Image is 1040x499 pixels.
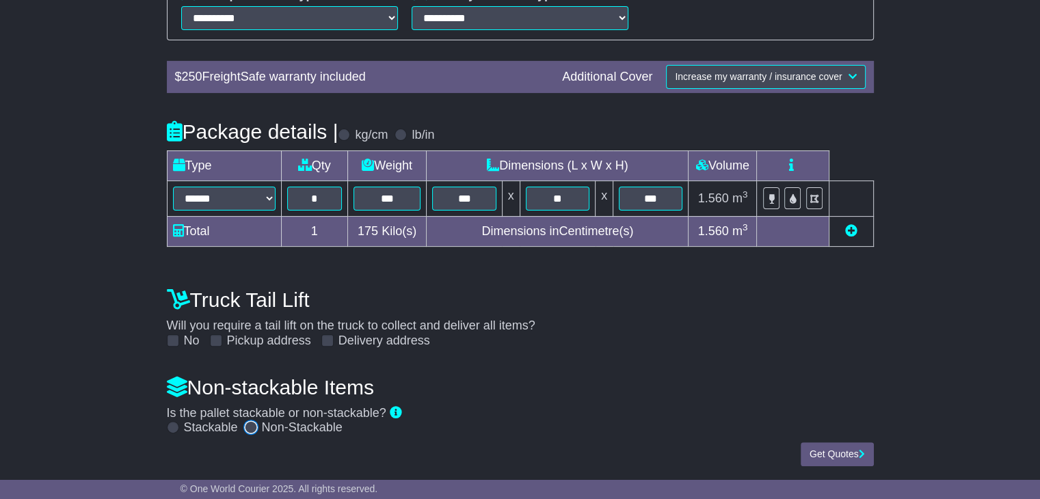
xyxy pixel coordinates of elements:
[181,483,378,494] span: © One World Courier 2025. All rights reserved.
[227,334,311,349] label: Pickup address
[167,406,386,420] span: Is the pallet stackable or non-stackable?
[167,120,338,143] h4: Package details |
[666,65,865,89] button: Increase my warranty / insurance cover
[412,128,434,143] label: lb/in
[168,70,556,85] div: $ FreightSafe warranty included
[689,150,757,180] td: Volume
[743,189,748,200] sup: 3
[698,224,729,238] span: 1.560
[262,420,343,435] label: Non-Stackable
[743,222,748,232] sup: 3
[167,150,281,180] td: Type
[184,334,200,349] label: No
[732,224,748,238] span: m
[167,288,874,311] h4: Truck Tail Lift
[281,150,347,180] td: Qty
[698,191,729,205] span: 1.560
[427,150,689,180] td: Dimensions (L x W x H)
[182,70,202,83] span: 250
[355,128,388,143] label: kg/cm
[845,224,857,238] a: Add new item
[338,334,430,349] label: Delivery address
[347,150,427,180] td: Weight
[347,216,427,246] td: Kilo(s)
[596,180,613,216] td: x
[502,180,520,216] td: x
[801,442,874,466] button: Get Quotes
[732,191,748,205] span: m
[167,376,874,399] h4: Non-stackable Items
[358,224,378,238] span: 175
[167,216,281,246] td: Total
[184,420,238,435] label: Stackable
[555,70,659,85] div: Additional Cover
[675,71,842,82] span: Increase my warranty / insurance cover
[160,282,881,349] div: Will you require a tail lift on the truck to collect and deliver all items?
[427,216,689,246] td: Dimensions in Centimetre(s)
[281,216,347,246] td: 1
